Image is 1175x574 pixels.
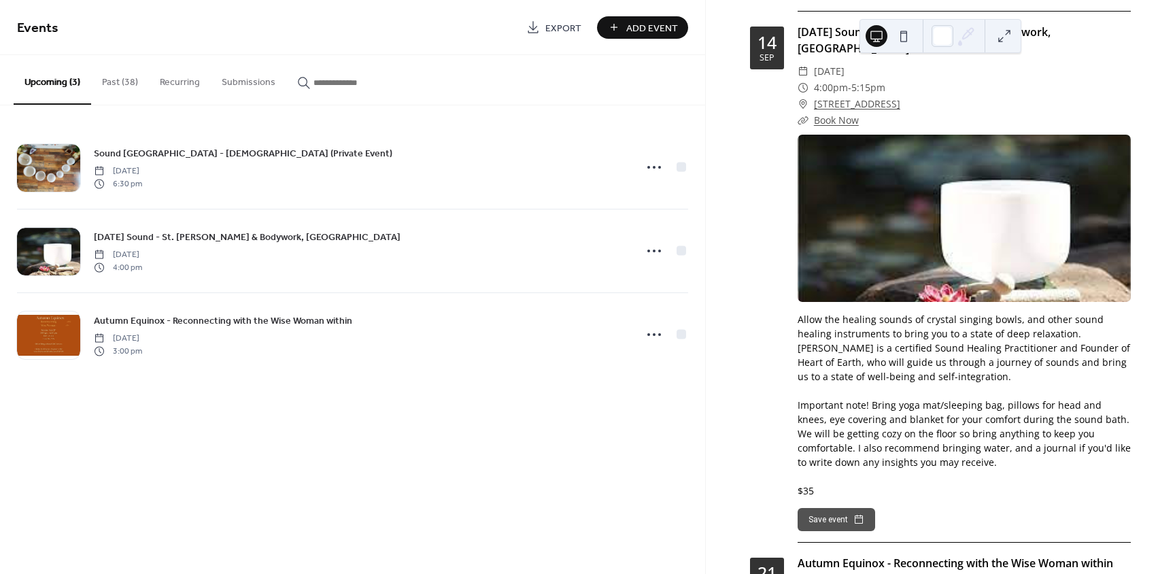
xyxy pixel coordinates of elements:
a: [DATE] Sound - St. [PERSON_NAME] & Bodywork, [GEOGRAPHIC_DATA] [94,229,401,245]
span: Sound [GEOGRAPHIC_DATA] - [DEMOGRAPHIC_DATA] (Private Event) [94,147,392,161]
button: Save event [798,508,875,531]
span: Export [545,21,581,35]
a: Sound [GEOGRAPHIC_DATA] - [DEMOGRAPHIC_DATA] (Private Event) [94,146,392,161]
button: Add Event [597,16,688,39]
span: [DATE] [814,63,845,80]
span: 3:00 pm [94,345,142,357]
span: Add Event [626,21,678,35]
span: Autumn Equinox - Reconnecting with the Wise Woman within [94,314,352,328]
div: ​ [798,112,808,129]
div: Allow the healing sounds of crystal singing bowls, and other sound healing instruments to bring y... [798,312,1131,498]
div: ​ [798,63,808,80]
button: Past (38) [91,55,149,103]
span: 4:00 pm [94,261,142,273]
a: Autumn Equinox - Reconnecting with the Wise Woman within [94,313,352,328]
button: Recurring [149,55,211,103]
a: [DATE] Sound - St. [PERSON_NAME] & Bodywork, [GEOGRAPHIC_DATA] [798,24,1051,56]
span: 4:00pm [814,80,848,96]
span: Events [17,15,58,41]
a: Export [516,16,592,39]
button: Submissions [211,55,286,103]
div: ​ [798,96,808,112]
span: [DATE] [94,333,142,345]
div: Sep [760,54,774,63]
span: [DATE] [94,165,142,178]
span: - [848,80,851,96]
span: [DATE] Sound - St. [PERSON_NAME] & Bodywork, [GEOGRAPHIC_DATA] [94,231,401,245]
button: Upcoming (3) [14,55,91,105]
a: Book Now [814,114,859,126]
span: 5:15pm [851,80,885,96]
div: ​ [798,80,808,96]
a: [STREET_ADDRESS] [814,96,900,112]
span: [DATE] [94,249,142,261]
div: 14 [757,34,777,51]
span: 6:30 pm [94,178,142,190]
a: Autumn Equinox - Reconnecting with the Wise Woman within [798,556,1113,571]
